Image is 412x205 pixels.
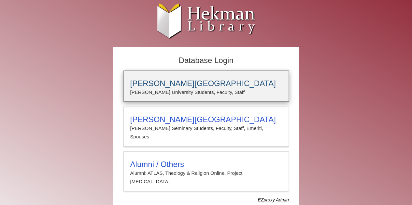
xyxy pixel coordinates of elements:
p: [PERSON_NAME] University Students, Faculty, Staff [130,88,282,96]
a: [PERSON_NAME][GEOGRAPHIC_DATA][PERSON_NAME] University Students, Faculty, Staff [123,70,289,102]
a: [PERSON_NAME][GEOGRAPHIC_DATA][PERSON_NAME] Seminary Students, Faculty, Staff, Emeriti, Spouses [123,107,289,147]
h2: Database Login [120,54,292,67]
p: [PERSON_NAME] Seminary Students, Faculty, Staff, Emeriti, Spouses [130,124,282,141]
dfn: Use Alumni login [258,197,289,202]
h3: [PERSON_NAME][GEOGRAPHIC_DATA] [130,115,282,124]
h3: [PERSON_NAME][GEOGRAPHIC_DATA] [130,79,282,88]
h3: Alumni / Others [130,160,282,169]
summary: Alumni / OthersAlumni: ATLAS, Theology & Religion Online, Project [MEDICAL_DATA] [130,160,282,186]
p: Alumni: ATLAS, Theology & Religion Online, Project [MEDICAL_DATA] [130,169,282,186]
